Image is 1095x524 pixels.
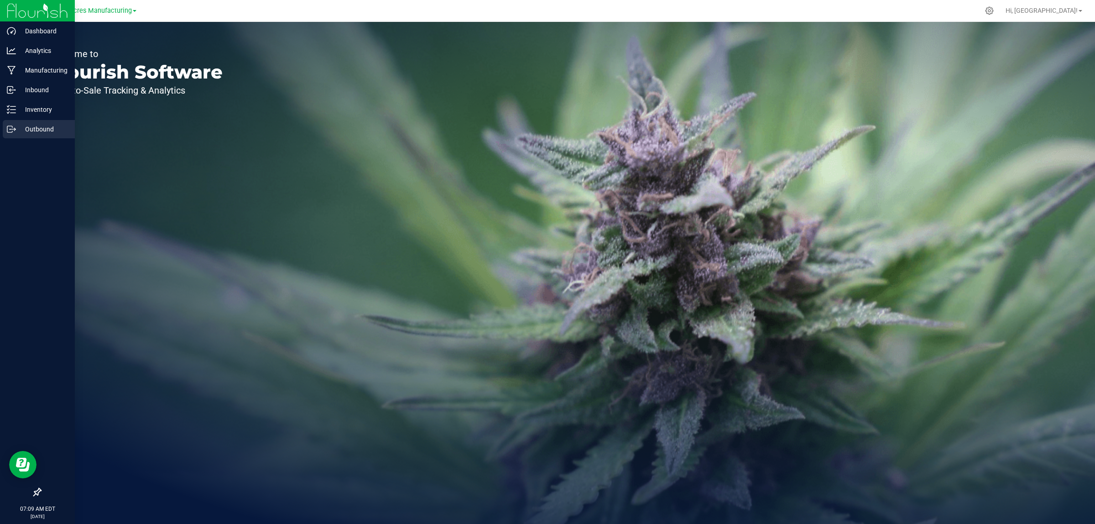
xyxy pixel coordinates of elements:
p: 07:09 AM EDT [4,505,71,513]
p: Dashboard [16,26,71,37]
inline-svg: Outbound [7,125,16,134]
span: Hi, [GEOGRAPHIC_DATA]! [1006,7,1078,14]
p: [DATE] [4,513,71,520]
p: Inbound [16,84,71,95]
p: Analytics [16,45,71,56]
span: Green Acres Manufacturing [50,7,132,15]
div: Manage settings [984,6,995,15]
inline-svg: Inbound [7,85,16,94]
p: Seed-to-Sale Tracking & Analytics [49,86,223,95]
p: Manufacturing [16,65,71,76]
inline-svg: Manufacturing [7,66,16,75]
p: Welcome to [49,49,223,58]
p: Inventory [16,104,71,115]
iframe: Resource center [9,451,36,478]
p: Flourish Software [49,63,223,81]
inline-svg: Inventory [7,105,16,114]
inline-svg: Analytics [7,46,16,55]
p: Outbound [16,124,71,135]
inline-svg: Dashboard [7,26,16,36]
